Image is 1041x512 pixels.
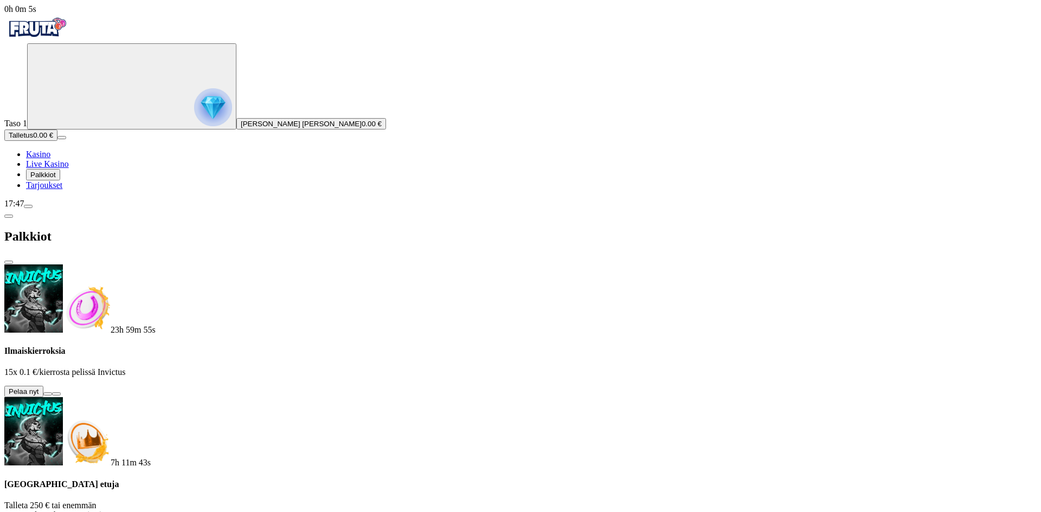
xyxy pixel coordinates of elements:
[26,159,69,168] span: Live Kasino
[26,150,50,159] span: Kasino
[26,159,69,168] a: poker-chip iconLive Kasino
[4,386,43,397] button: Pelaa nyt
[63,285,111,333] img: Freespins bonus icon
[362,120,382,128] span: 0.00 €
[4,367,1037,377] p: 15x 0.1 €/kierrosta pelissä Invictus
[4,4,36,14] span: user session time
[52,392,61,396] button: info
[33,131,53,139] span: 0.00 €
[4,479,1037,489] h4: [GEOGRAPHIC_DATA] etuja
[26,180,62,190] span: Tarjoukset
[26,150,50,159] a: diamond iconKasino
[24,205,33,208] button: menu
[4,119,27,128] span: Taso 1
[4,129,57,141] button: Talletusplus icon0.00 €
[236,118,386,129] button: [PERSON_NAME] [PERSON_NAME]0.00 €
[241,120,362,128] span: [PERSON_NAME] [PERSON_NAME]
[4,34,69,43] a: Fruta
[26,180,62,190] a: gift-inverted iconTarjoukset
[4,215,13,218] button: chevron-left icon
[63,418,111,465] img: Deposit bonus icon
[26,169,60,180] button: reward iconPalkkiot
[30,171,56,179] span: Palkkiot
[9,387,39,396] span: Pelaa nyt
[194,88,232,126] img: reward progress
[111,325,156,334] span: countdown
[9,131,33,139] span: Talletus
[111,458,151,467] span: countdown
[4,397,63,465] img: Invictus
[57,136,66,139] button: menu
[4,14,69,41] img: Fruta
[4,14,1037,190] nav: Primary
[4,261,13,264] button: close
[4,229,1037,244] h2: Palkkiot
[4,346,1037,356] h4: Ilmaiskierroksia
[4,199,24,208] span: 17:47
[4,264,63,333] img: Invictus
[27,43,236,129] button: reward progress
